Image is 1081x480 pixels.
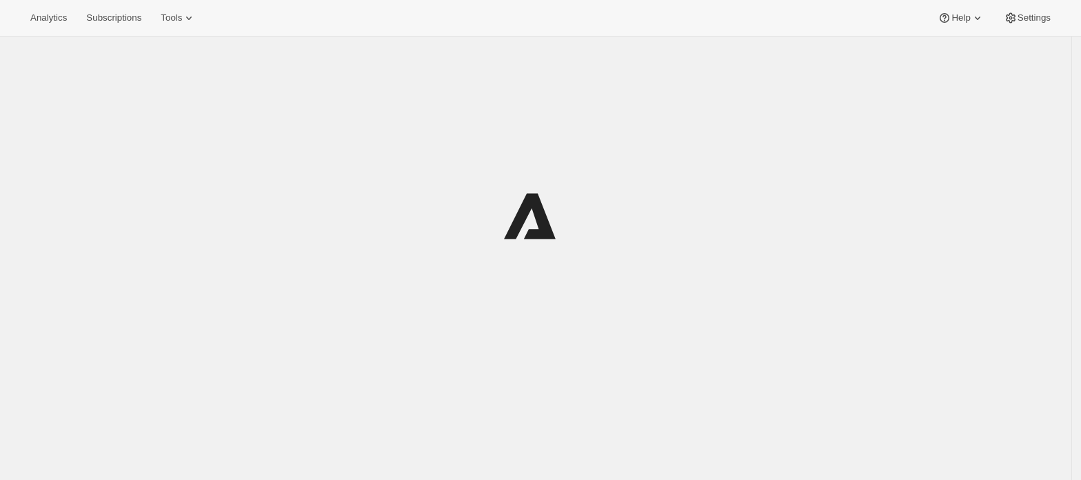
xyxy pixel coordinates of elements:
button: Tools [152,8,204,28]
button: Analytics [22,8,75,28]
button: Help [929,8,992,28]
span: Tools [161,12,182,23]
button: Settings [996,8,1059,28]
button: Subscriptions [78,8,150,28]
span: Subscriptions [86,12,141,23]
span: Help [951,12,970,23]
span: Settings [1018,12,1051,23]
span: Analytics [30,12,67,23]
